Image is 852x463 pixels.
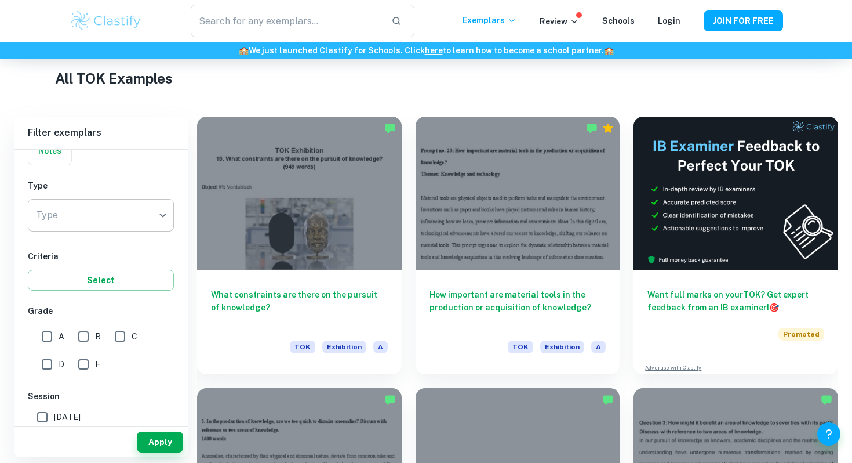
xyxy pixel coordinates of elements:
span: E [95,358,100,371]
h6: Filter exemplars [14,117,188,149]
span: Exhibition [540,341,584,353]
img: Marked [384,394,396,406]
img: Marked [602,394,614,406]
button: Apply [137,432,183,453]
img: Clastify logo [69,9,143,32]
img: Marked [384,122,396,134]
span: D [59,358,64,371]
span: 🎯 [769,303,779,312]
a: Schools [602,16,635,26]
span: Exhibition [322,341,366,353]
span: A [373,341,388,353]
button: JOIN FOR FREE [704,10,783,31]
p: Exemplars [463,14,516,27]
button: Help and Feedback [817,422,840,446]
img: Marked [586,122,598,134]
h6: Session [28,390,174,403]
p: Review [540,15,579,28]
a: What constraints are there on the pursuit of knowledge?TOKExhibitionA [197,117,402,374]
h6: Want full marks on your TOK ? Get expert feedback from an IB examiner! [647,288,824,314]
h6: Type [28,179,174,192]
span: TOK [508,341,533,353]
div: Premium [602,122,614,134]
span: 🏫 [604,46,614,55]
img: Marked [821,394,832,406]
span: A [591,341,606,353]
a: Advertise with Clastify [645,364,701,372]
span: B [95,330,101,343]
a: Login [658,16,680,26]
span: C [132,330,137,343]
h6: We just launched Clastify for Schools. Click to learn how to become a school partner. [2,44,850,57]
a: How important are material tools in the production or acquisition of knowledge?TOKExhibitionA [416,117,620,374]
h6: What constraints are there on the pursuit of knowledge? [211,288,388,327]
img: Thumbnail [633,117,838,270]
h1: All TOK Examples [55,68,797,89]
input: Search for any exemplars... [191,5,382,37]
span: TOK [290,341,315,353]
h6: Grade [28,305,174,317]
a: Want full marks on yourTOK? Get expert feedback from an IB examiner!PromotedAdvertise with Clastify [633,117,838,374]
span: Promoted [778,328,824,341]
h6: Criteria [28,250,174,263]
a: here [425,46,443,55]
button: Select [28,270,174,291]
span: 🏫 [239,46,249,55]
h6: How important are material tools in the production or acquisition of knowledge? [429,288,606,327]
span: [DATE] [54,411,81,424]
span: A [59,330,64,343]
button: Notes [28,137,71,165]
